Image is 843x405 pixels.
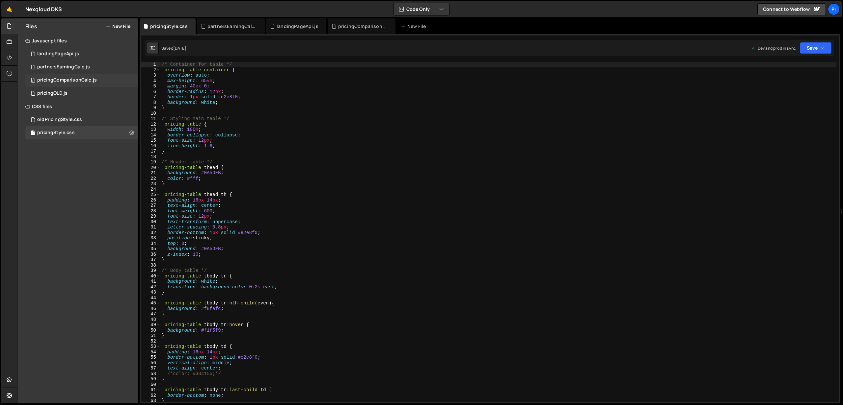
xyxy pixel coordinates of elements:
[37,51,79,57] div: landingPageApi.js
[141,290,160,295] div: 43
[161,45,186,51] div: Saved
[25,113,138,126] div: 17183/47505.css
[141,62,160,67] div: 1
[37,77,97,83] div: pricingComparisonCalc.js
[141,274,160,279] div: 40
[141,311,160,317] div: 47
[150,23,188,30] div: pricingStyle.css
[141,371,160,377] div: 58
[37,117,82,123] div: oldPricingStyle.css
[394,3,449,15] button: Code Only
[141,344,160,349] div: 53
[141,387,160,393] div: 61
[141,149,160,154] div: 17
[141,67,160,73] div: 2
[141,317,160,322] div: 48
[141,284,160,290] div: 42
[141,176,160,181] div: 22
[141,89,160,95] div: 6
[141,360,160,366] div: 56
[141,349,160,355] div: 54
[141,170,160,176] div: 21
[141,382,160,388] div: 60
[141,295,160,301] div: 44
[141,263,160,268] div: 38
[141,192,160,198] div: 25
[31,78,35,83] span: 0
[25,87,138,100] div: 17183/47474.js
[1,1,17,17] a: 🤙
[141,154,160,160] div: 18
[141,219,160,225] div: 30
[141,203,160,208] div: 27
[106,24,130,29] button: New File
[141,355,160,360] div: 55
[141,306,160,312] div: 46
[141,73,160,78] div: 3
[141,165,160,171] div: 20
[141,138,160,143] div: 15
[141,181,160,187] div: 23
[141,225,160,230] div: 31
[141,159,160,165] div: 19
[141,398,160,404] div: 63
[141,127,160,132] div: 13
[141,94,160,100] div: 7
[141,230,160,236] div: 32
[141,187,160,192] div: 24
[141,322,160,328] div: 49
[141,257,160,263] div: 37
[25,47,138,60] div: 17183/48018.js
[141,393,160,398] div: 62
[141,198,160,203] div: 26
[141,252,160,257] div: 36
[141,100,160,106] div: 8
[828,3,840,15] a: Pi
[141,105,160,111] div: 9
[401,23,428,30] div: New File
[25,23,37,30] h2: Files
[141,208,160,214] div: 28
[757,3,826,15] a: Connect to Webflow
[338,23,388,30] div: pricingComparisonCalc.js
[141,214,160,219] div: 29
[141,339,160,344] div: 52
[800,42,832,54] button: Save
[25,74,138,87] div: 17183/47471.js
[173,45,186,51] div: [DATE]
[141,300,160,306] div: 45
[141,333,160,339] div: 51
[141,279,160,284] div: 41
[141,83,160,89] div: 5
[141,111,160,116] div: 10
[25,126,138,139] div: 17183/47472.css
[141,132,160,138] div: 14
[25,5,62,13] div: Nexqloud DKS
[751,45,796,51] div: Dev and prod in sync
[141,246,160,252] div: 35
[141,328,160,333] div: 50
[25,60,138,74] div: 17183/47469.js
[141,78,160,84] div: 4
[141,366,160,371] div: 57
[207,23,257,30] div: partnersEarningCalc.js
[141,116,160,122] div: 11
[141,122,160,127] div: 12
[141,241,160,247] div: 34
[141,268,160,274] div: 39
[37,90,68,96] div: pricingOLD.js
[17,100,138,113] div: CSS files
[141,376,160,382] div: 59
[37,130,75,136] div: pricingStyle.css
[277,23,318,30] div: landingPageApi.js
[37,64,90,70] div: partnersEarningCalc.js
[141,143,160,149] div: 16
[17,34,138,47] div: Javascript files
[141,235,160,241] div: 33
